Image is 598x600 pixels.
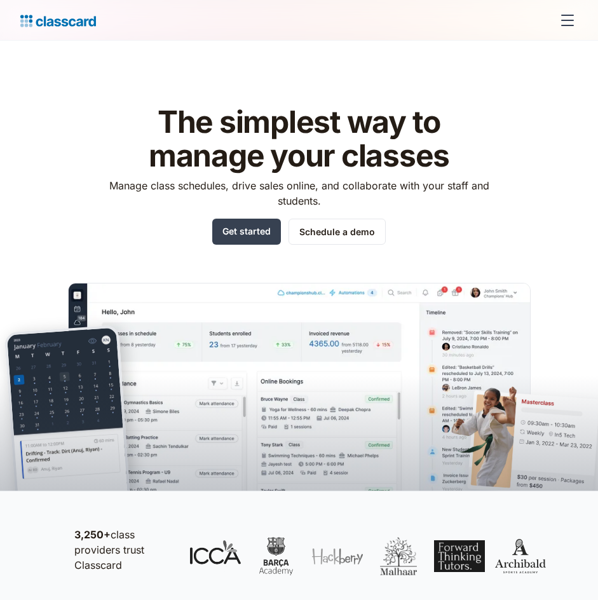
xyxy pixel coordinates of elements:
a: Schedule a demo [289,219,386,245]
h1: The simplest way to manage your classes [97,106,501,173]
div: menu [552,5,578,36]
p: class providers trust Classcard [74,527,177,573]
p: Manage class schedules, drive sales online, and collaborate with your staff and students. [97,178,501,208]
a: Get started [212,219,281,245]
strong: 3,250+ [74,528,111,541]
a: home [20,11,96,29]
